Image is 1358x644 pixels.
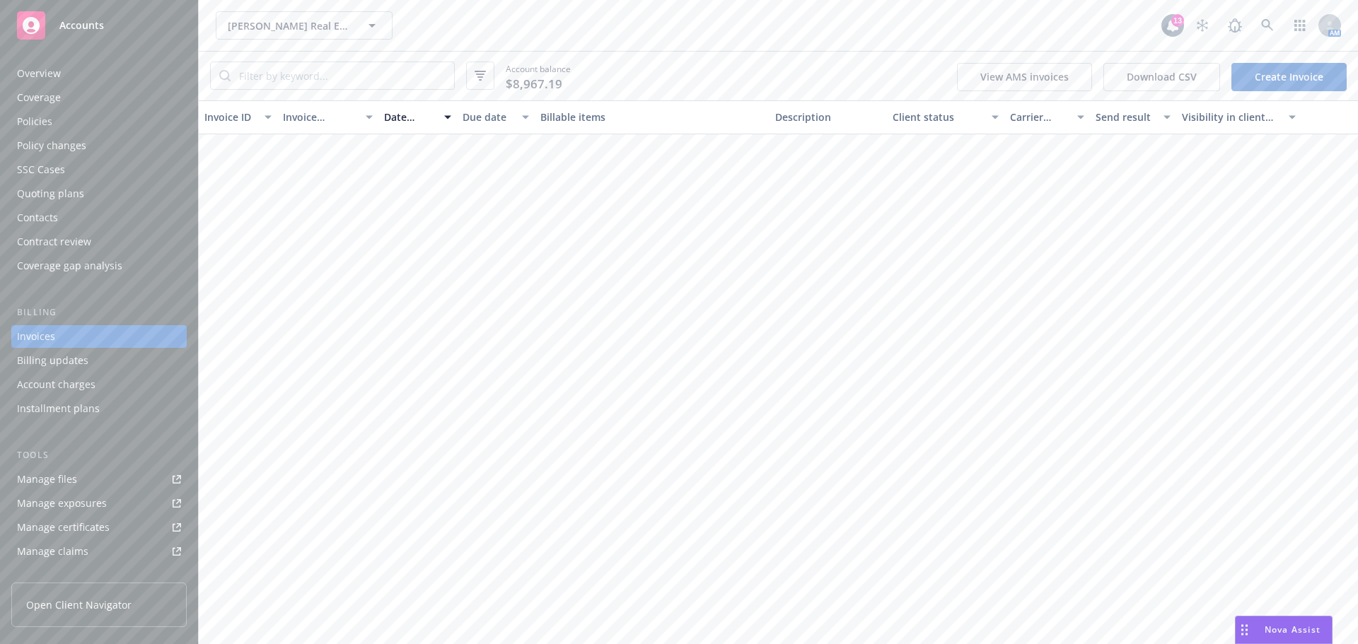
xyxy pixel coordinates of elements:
a: Manage claims [11,540,187,563]
a: Quoting plans [11,182,187,205]
div: Drag to move [1236,616,1253,643]
a: SSC Cases [11,158,187,181]
button: Send result [1090,100,1176,134]
a: Policy changes [11,134,187,157]
div: Invoices [17,325,55,348]
div: Invoice amount [283,110,358,124]
a: Manage files [11,468,187,491]
a: Contacts [11,206,187,229]
span: Nova Assist [1265,623,1321,636]
div: Installment plans [17,397,100,420]
button: Download CSV [1103,63,1220,91]
div: 13 [1171,14,1184,27]
a: Contract review [11,230,187,253]
button: [PERSON_NAME] Real Estate Services, LLC [216,11,393,40]
a: Report a Bug [1221,11,1249,40]
div: Overview [17,62,61,85]
a: Overview [11,62,187,85]
div: Manage claims [17,540,88,563]
a: Create Invoice [1231,63,1347,91]
input: Filter by keyword... [231,62,454,89]
div: Billing [11,305,187,320]
div: Tools [11,448,187,462]
button: Invoice ID [199,100,277,134]
span: Account balance [506,63,571,89]
span: Accounts [59,20,104,31]
a: Invoices [11,325,187,348]
a: Account charges [11,373,187,396]
div: Carrier status [1010,110,1069,124]
div: Invoice ID [204,110,256,124]
button: Nova Assist [1235,616,1333,644]
a: Manage exposures [11,492,187,515]
button: View AMS invoices [957,63,1092,91]
span: $8,967.19 [506,75,562,93]
div: Policy changes [17,134,86,157]
svg: Search [219,70,231,81]
span: Open Client Navigator [26,597,132,612]
div: Due date [463,110,514,124]
div: Billing updates [17,349,88,372]
button: Date issued [378,100,457,134]
a: Billing updates [11,349,187,372]
div: Manage exposures [17,492,107,515]
div: Contract review [17,230,91,253]
div: Contacts [17,206,58,229]
span: [PERSON_NAME] Real Estate Services, LLC [228,18,350,33]
a: Coverage [11,86,187,109]
a: Installment plans [11,397,187,420]
div: Description [775,110,881,124]
div: Manage files [17,468,77,491]
div: Coverage [17,86,61,109]
div: Send result [1096,110,1155,124]
div: Account charges [17,373,95,396]
div: Manage BORs [17,564,83,587]
a: Switch app [1286,11,1314,40]
a: Search [1253,11,1282,40]
div: Visibility in client dash [1182,110,1280,124]
button: Description [770,100,887,134]
button: Invoice amount [277,100,379,134]
button: Due date [457,100,535,134]
button: Billable items [535,100,770,134]
a: Manage BORs [11,564,187,587]
a: Coverage gap analysis [11,254,187,277]
a: Manage certificates [11,516,187,539]
a: Accounts [11,6,187,45]
button: Carrier status [1004,100,1091,134]
button: Client status [887,100,1004,134]
div: Coverage gap analysis [17,254,122,277]
div: Date issued [384,110,436,124]
div: Client status [893,110,983,124]
a: Stop snowing [1188,11,1217,40]
a: Policies [11,110,187,133]
button: Visibility in client dash [1176,100,1301,134]
div: Billable items [540,110,764,124]
div: Manage certificates [17,516,110,539]
div: Quoting plans [17,182,84,205]
div: SSC Cases [17,158,65,181]
div: Policies [17,110,52,133]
